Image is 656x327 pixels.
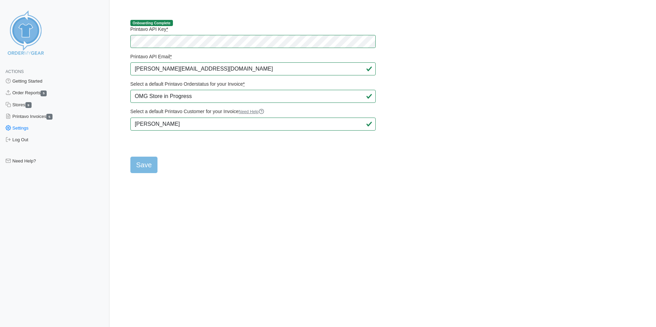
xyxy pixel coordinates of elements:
span: 5 [46,114,52,120]
label: Printavo API Key [130,26,376,32]
label: Printavo API Email [130,53,376,60]
label: Select a default Printavo Orderstatus for your Invoice [130,81,376,87]
span: Actions [5,69,24,74]
abbr: required [243,81,245,87]
abbr: required [170,54,172,59]
input: Save [130,157,158,173]
a: Need Help [239,109,264,114]
span: Onboarding Complete [130,20,173,26]
label: Select a default Printavo Customer for your Invoice [130,108,376,115]
input: Type at least 4 characters [130,118,376,131]
abbr: required [166,26,168,32]
span: 9 [25,102,32,108]
span: 5 [40,90,47,96]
